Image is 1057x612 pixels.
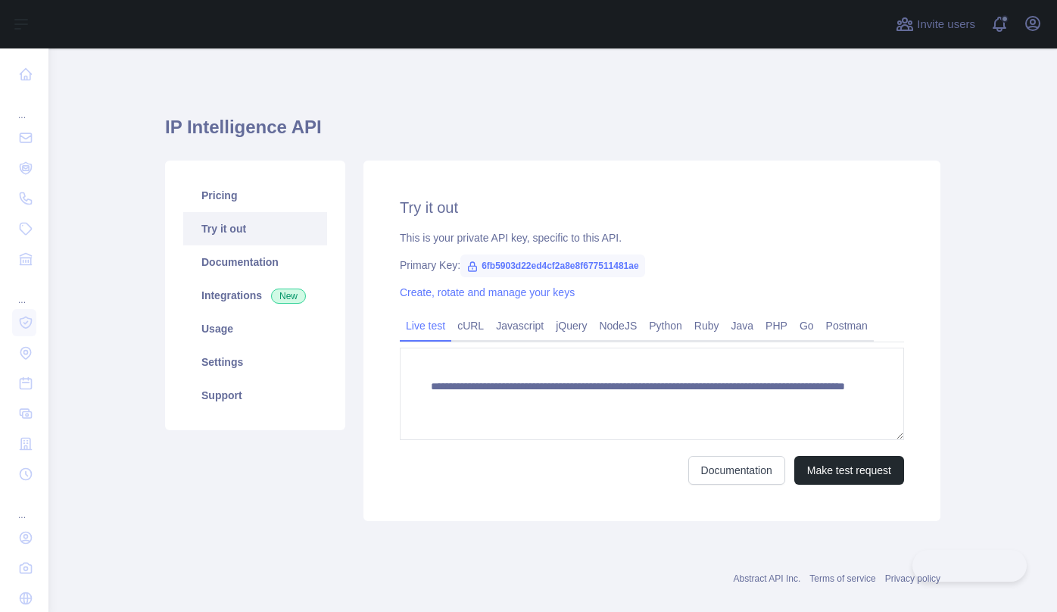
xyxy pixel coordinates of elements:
[643,314,688,338] a: Python
[593,314,643,338] a: NodeJS
[759,314,794,338] a: PHP
[725,314,760,338] a: Java
[490,314,550,338] a: Javascript
[183,279,327,312] a: Integrations New
[183,212,327,245] a: Try it out
[885,573,940,584] a: Privacy policy
[183,345,327,379] a: Settings
[400,314,451,338] a: Live test
[460,254,645,277] span: 6fb5903d22ed4cf2a8e8f677511481ae
[183,245,327,279] a: Documentation
[809,573,875,584] a: Terms of service
[165,115,940,151] h1: IP Intelligence API
[688,456,785,485] a: Documentation
[183,312,327,345] a: Usage
[734,573,801,584] a: Abstract API Inc.
[451,314,490,338] a: cURL
[917,16,975,33] span: Invite users
[400,197,904,218] h2: Try it out
[893,12,978,36] button: Invite users
[12,491,36,521] div: ...
[400,230,904,245] div: This is your private API key, specific to this API.
[12,276,36,306] div: ...
[550,314,593,338] a: jQuery
[794,456,904,485] button: Make test request
[794,314,820,338] a: Go
[271,289,306,304] span: New
[183,179,327,212] a: Pricing
[400,286,575,298] a: Create, rotate and manage your keys
[183,379,327,412] a: Support
[12,91,36,121] div: ...
[912,550,1027,582] iframe: Toggle Customer Support
[400,258,904,273] div: Primary Key:
[820,314,874,338] a: Postman
[688,314,725,338] a: Ruby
